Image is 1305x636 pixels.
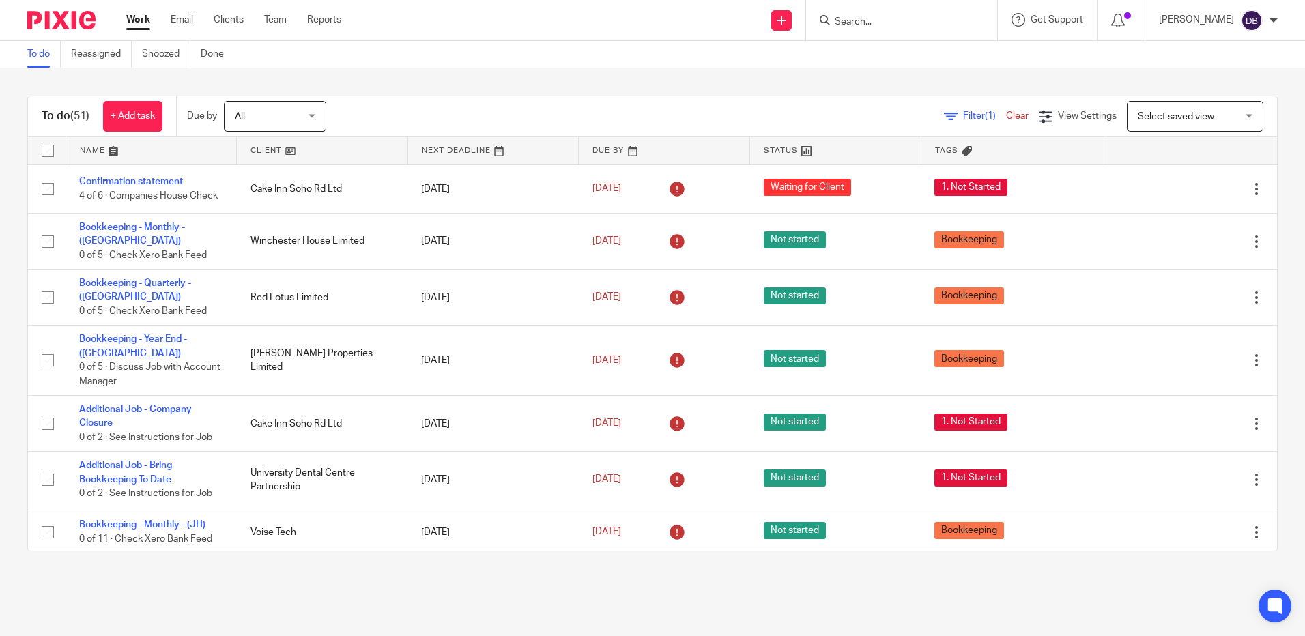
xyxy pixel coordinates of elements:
[1031,15,1083,25] span: Get Support
[237,326,408,396] td: [PERSON_NAME] Properties Limited
[237,452,408,508] td: University Dental Centre Partnership
[27,41,61,68] a: To do
[103,101,162,132] a: + Add task
[407,213,579,269] td: [DATE]
[79,489,212,498] span: 0 of 2 · See Instructions for Job
[1159,13,1234,27] p: [PERSON_NAME]
[79,306,207,316] span: 0 of 5 · Check Xero Bank Feed
[79,534,212,544] span: 0 of 11 · Check Xero Bank Feed
[934,287,1004,304] span: Bookkeeping
[27,11,96,29] img: Pixie
[142,41,190,68] a: Snoozed
[407,326,579,396] td: [DATE]
[79,461,172,484] a: Additional Job - Bring Bookkeeping To Date
[79,177,183,186] a: Confirmation statement
[934,179,1007,196] span: 1. Not Started
[79,278,191,302] a: Bookkeeping - Quarterly - ([GEOGRAPHIC_DATA])
[764,287,826,304] span: Not started
[214,13,244,27] a: Clients
[985,111,996,121] span: (1)
[264,13,287,27] a: Team
[1138,112,1214,121] span: Select saved view
[42,109,89,124] h1: To do
[237,164,408,213] td: Cake Inn Soho Rd Ltd
[237,396,408,452] td: Cake Inn Soho Rd Ltd
[764,350,826,367] span: Not started
[237,213,408,269] td: Winchester House Limited
[71,41,132,68] a: Reassigned
[407,270,579,326] td: [DATE]
[764,414,826,431] span: Not started
[963,111,1006,121] span: Filter
[79,433,212,442] span: 0 of 2 · See Instructions for Job
[934,414,1007,431] span: 1. Not Started
[934,350,1004,367] span: Bookkeeping
[934,469,1007,487] span: 1. Not Started
[764,179,851,196] span: Waiting for Client
[79,520,205,530] a: Bookkeeping - Monthly - (JH)
[592,419,621,429] span: [DATE]
[934,231,1004,248] span: Bookkeeping
[79,191,218,201] span: 4 of 6 · Companies House Check
[237,270,408,326] td: Red Lotus Limited
[79,362,220,386] span: 0 of 5 · Discuss Job with Account Manager
[1241,10,1263,31] img: svg%3E
[70,111,89,121] span: (51)
[1058,111,1117,121] span: View Settings
[187,109,217,123] p: Due by
[592,184,621,194] span: [DATE]
[764,469,826,487] span: Not started
[79,222,185,246] a: Bookkeeping - Monthly - ([GEOGRAPHIC_DATA])
[407,396,579,452] td: [DATE]
[407,452,579,508] td: [DATE]
[79,250,207,260] span: 0 of 5 · Check Xero Bank Feed
[592,236,621,246] span: [DATE]
[171,13,193,27] a: Email
[934,522,1004,539] span: Bookkeeping
[592,527,621,537] span: [DATE]
[833,16,956,29] input: Search
[235,112,245,121] span: All
[307,13,341,27] a: Reports
[1006,111,1029,121] a: Clear
[407,508,579,556] td: [DATE]
[79,334,187,358] a: Bookkeeping - Year End - ([GEOGRAPHIC_DATA])
[592,475,621,485] span: [DATE]
[79,405,192,428] a: Additional Job - Company Closure
[764,231,826,248] span: Not started
[935,147,958,154] span: Tags
[201,41,234,68] a: Done
[592,293,621,302] span: [DATE]
[237,508,408,556] td: Voise Tech
[764,522,826,539] span: Not started
[126,13,150,27] a: Work
[592,356,621,365] span: [DATE]
[407,164,579,213] td: [DATE]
